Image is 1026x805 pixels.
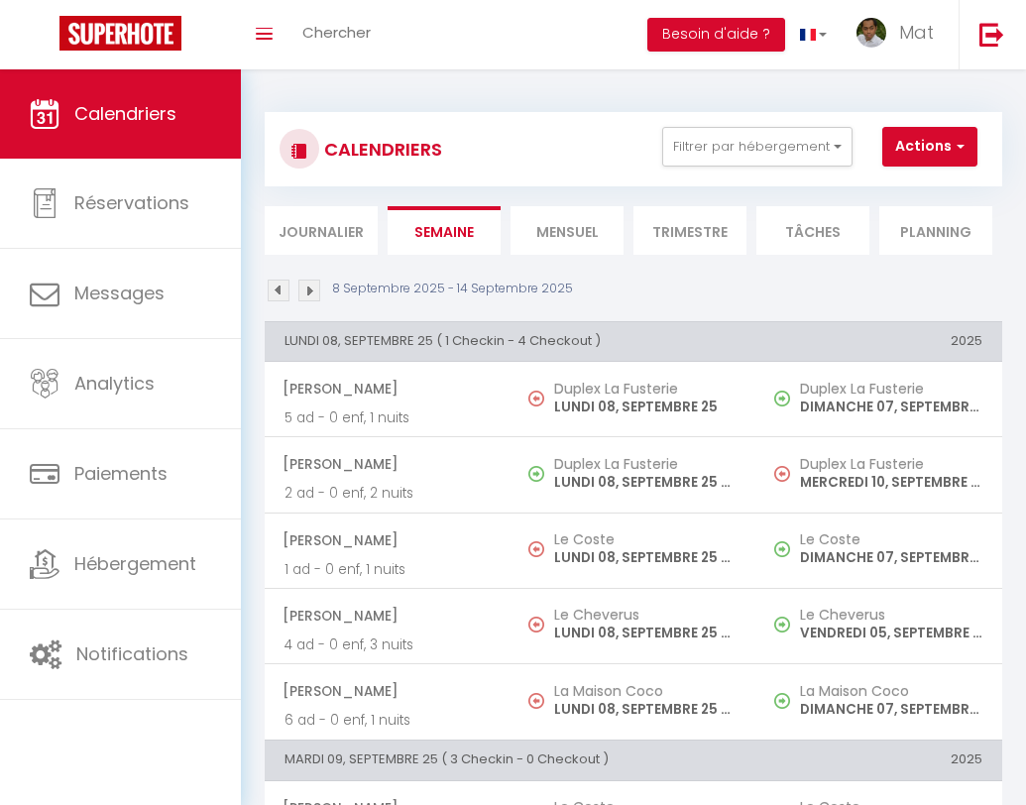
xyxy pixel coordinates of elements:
[283,672,491,710] span: [PERSON_NAME]
[800,381,982,397] h5: Duplex La Fusterie
[756,206,869,255] li: Tâches
[302,22,371,43] span: Chercher
[774,693,790,709] img: NO IMAGE
[800,472,982,493] p: MERCREDI 10, SEPTEMBRE 25 - 09:00
[882,127,977,167] button: Actions
[74,101,176,126] span: Calendriers
[511,206,624,255] li: Mensuel
[800,531,982,547] h5: Le Coste
[554,607,737,623] h5: Le Cheverus
[528,617,544,632] img: NO IMAGE
[899,20,934,45] span: Mat
[59,16,181,51] img: Super Booking
[528,693,544,709] img: NO IMAGE
[554,472,737,493] p: LUNDI 08, SEPTEMBRE 25 - 17:00
[554,683,737,699] h5: La Maison Coco
[800,397,982,417] p: DIMANCHE 07, SEPTEMBRE 25
[74,371,155,396] span: Analytics
[633,206,746,255] li: Trimestre
[74,281,165,305] span: Messages
[285,559,491,580] p: 1 ad - 0 enf, 1 nuits
[554,397,737,417] p: LUNDI 08, SEPTEMBRE 25
[388,206,501,255] li: Semaine
[76,641,188,666] span: Notifications
[800,547,982,568] p: DIMANCHE 07, SEPTEMBRE 25 - 19:00
[800,699,982,720] p: DIMANCHE 07, SEPTEMBRE 25 - 17:00
[756,741,1002,780] th: 2025
[800,607,982,623] h5: Le Cheverus
[979,22,1004,47] img: logout
[285,634,491,655] p: 4 ad - 0 enf, 3 nuits
[554,623,737,643] p: LUNDI 08, SEPTEMBRE 25 - 10:00
[283,445,491,483] span: [PERSON_NAME]
[285,710,491,731] p: 6 ad - 0 enf, 1 nuits
[74,190,189,215] span: Réservations
[554,547,737,568] p: LUNDI 08, SEPTEMBRE 25 - 10:00
[647,18,785,52] button: Besoin d'aide ?
[528,541,544,557] img: NO IMAGE
[774,391,790,406] img: NO IMAGE
[856,18,886,48] img: ...
[554,381,737,397] h5: Duplex La Fusterie
[332,280,573,298] p: 8 Septembre 2025 - 14 Septembre 2025
[554,531,737,547] h5: Le Coste
[16,8,75,67] button: Ouvrir le widget de chat LiveChat
[265,741,756,780] th: MARDI 09, SEPTEMBRE 25 ( 3 Checkin - 0 Checkout )
[283,521,491,559] span: [PERSON_NAME]
[283,597,491,634] span: [PERSON_NAME]
[285,483,491,504] p: 2 ad - 0 enf, 2 nuits
[528,391,544,406] img: NO IMAGE
[74,551,196,576] span: Hébergement
[879,206,992,255] li: Planning
[800,623,982,643] p: VENDREDI 05, SEPTEMBRE 25 - 17:00
[662,127,853,167] button: Filtrer par hébergement
[800,456,982,472] h5: Duplex La Fusterie
[74,461,168,486] span: Paiements
[265,206,378,255] li: Journalier
[774,466,790,482] img: NO IMAGE
[800,683,982,699] h5: La Maison Coco
[756,321,1002,361] th: 2025
[554,699,737,720] p: LUNDI 08, SEPTEMBRE 25 - 10:00
[283,370,491,407] span: [PERSON_NAME]
[774,617,790,632] img: NO IMAGE
[285,407,491,428] p: 5 ad - 0 enf, 1 nuits
[554,456,737,472] h5: Duplex La Fusterie
[265,321,756,361] th: LUNDI 08, SEPTEMBRE 25 ( 1 Checkin - 4 Checkout )
[774,541,790,557] img: NO IMAGE
[319,127,442,172] h3: CALENDRIERS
